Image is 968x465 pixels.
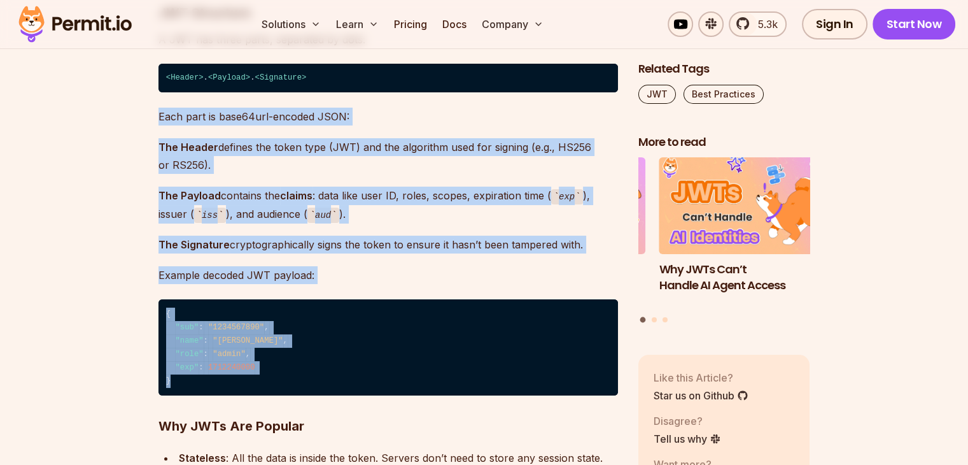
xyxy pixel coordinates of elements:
[654,413,721,429] p: Disagree?
[213,350,245,359] span: "admin"
[659,158,831,310] a: Why JWTs Can’t Handle AI Agent AccessWhy JWTs Can’t Handle AI Agent Access
[283,336,288,345] span: ,
[158,266,618,284] p: Example decoded JWT payload:
[13,3,137,46] img: Permit logo
[175,350,203,359] span: "role"
[389,11,432,37] a: Pricing
[280,189,312,202] strong: claims
[255,73,306,82] span: < >
[204,336,208,345] span: :
[652,317,657,322] button: Go to slide 2
[638,158,810,325] div: Posts
[331,11,384,37] button: Learn
[158,141,218,154] strong: The Header
[663,317,668,322] button: Go to slide 3
[204,350,208,359] span: :
[477,11,549,37] button: Company
[654,431,721,447] a: Tell us why
[246,350,250,359] span: ,
[654,370,748,385] p: Like this Article?
[640,317,646,323] button: Go to slide 1
[473,158,645,255] img: Policy-Based Access Control (PBAC) Isn’t as Great as You Think
[684,85,764,104] a: Best Practices
[638,85,676,104] a: JWT
[158,238,230,251] strong: The Signature
[802,9,867,39] a: Sign In
[199,323,203,332] span: :
[208,323,264,332] span: "1234567890"
[638,61,810,77] h2: Related Tags
[307,208,339,223] code: aud
[158,236,618,254] p: cryptographically signs the token to ensure it hasn’t been tampered with.
[213,73,245,82] span: Payload
[171,73,199,82] span: Header
[473,262,645,309] h3: Policy-Based Access Control (PBAC) Isn’t as Great as You Think
[551,189,583,204] code: exp
[179,452,226,464] strong: Stateless
[654,388,748,403] a: Star us on Github
[473,158,645,310] li: 3 of 3
[659,158,831,310] li: 1 of 3
[166,376,171,385] span: }
[256,11,326,37] button: Solutions
[264,323,269,332] span: ,
[158,187,618,223] p: contains the : data like user ID, roles, scopes, expiration time ( ), issuer ( ), and audience ( ).
[199,363,203,372] span: :
[166,310,171,318] span: {
[729,11,787,37] a: 5.3k
[873,9,956,39] a: Start Now
[158,189,221,202] strong: The Payload
[208,73,250,82] span: < >
[208,363,255,372] span: 1712240000
[750,17,778,32] span: 5.3k
[194,208,226,223] code: iss
[437,11,472,37] a: Docs
[158,108,618,125] p: Each part is base64url-encoded JSON:
[158,64,618,93] code: . .
[158,138,618,174] p: defines the token type (JWT) and the algorithm used for signing (e.g., HS256 or RS256).
[175,363,199,372] span: "exp"
[659,262,831,294] h3: Why JWTs Can’t Handle AI Agent Access
[158,418,304,434] strong: Why JWTs Are Popular
[638,134,810,150] h2: More to read
[260,73,302,82] span: Signature
[175,323,199,332] span: "sub"
[175,336,203,345] span: "name"
[659,158,831,255] img: Why JWTs Can’t Handle AI Agent Access
[213,336,283,345] span: "[PERSON_NAME]"
[166,73,204,82] span: < >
